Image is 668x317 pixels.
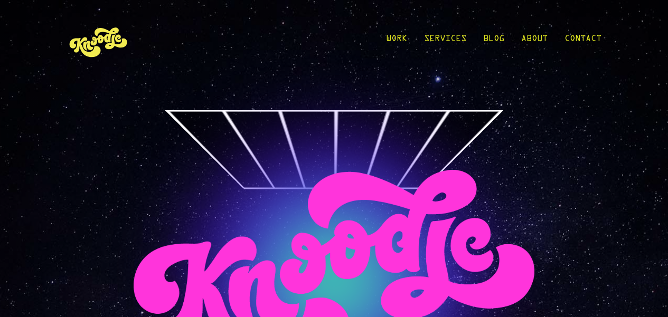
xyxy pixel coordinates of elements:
[424,17,466,66] a: Services
[564,17,601,66] a: Contact
[67,17,130,66] img: KnoLogo(yellow)
[483,17,504,66] a: Blog
[386,17,407,66] a: Work
[521,17,548,66] a: About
